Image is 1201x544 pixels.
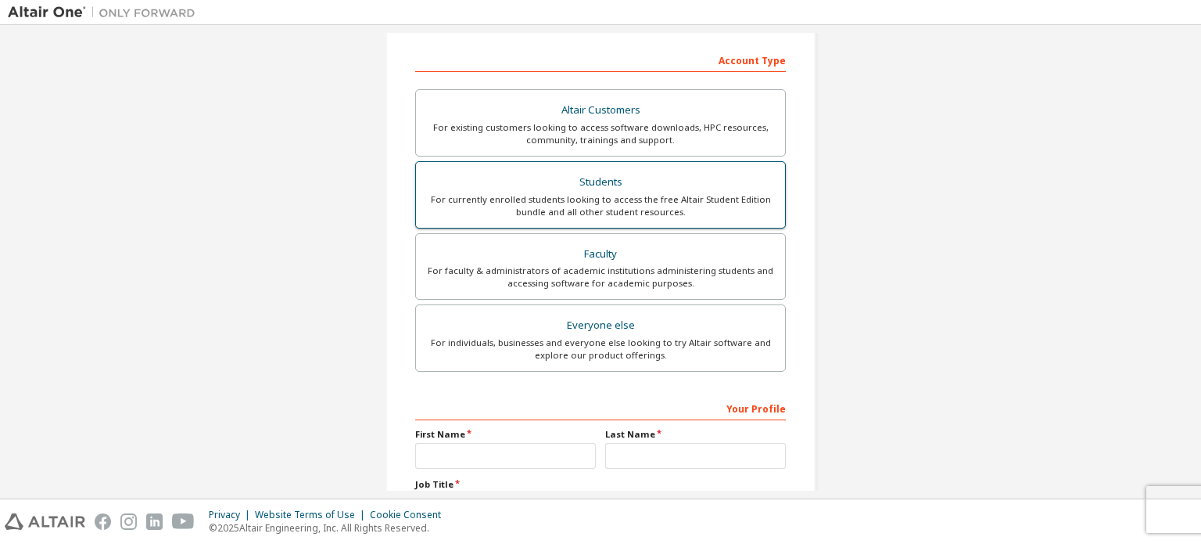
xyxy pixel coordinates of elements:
[255,509,370,521] div: Website Terms of Use
[120,513,137,530] img: instagram.svg
[425,337,776,362] div: For individuals, businesses and everyone else looking to try Altair software and explore our prod...
[425,99,776,121] div: Altair Customers
[209,509,255,521] div: Privacy
[425,193,776,218] div: For currently enrolled students looking to access the free Altair Student Edition bundle and all ...
[370,509,450,521] div: Cookie Consent
[425,243,776,265] div: Faculty
[146,513,163,530] img: linkedin.svg
[425,171,776,193] div: Students
[95,513,111,530] img: facebook.svg
[415,47,786,72] div: Account Type
[415,428,596,441] label: First Name
[5,513,85,530] img: altair_logo.svg
[209,521,450,535] p: © 2025 Altair Engineering, Inc. All Rights Reserved.
[415,478,786,491] label: Job Title
[415,395,786,420] div: Your Profile
[425,265,776,290] div: For faculty & administrators of academic institutions administering students and accessing softwa...
[425,121,776,146] div: For existing customers looking to access software downloads, HPC resources, community, trainings ...
[605,428,786,441] label: Last Name
[172,513,195,530] img: youtube.svg
[8,5,203,20] img: Altair One
[425,315,776,337] div: Everyone else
